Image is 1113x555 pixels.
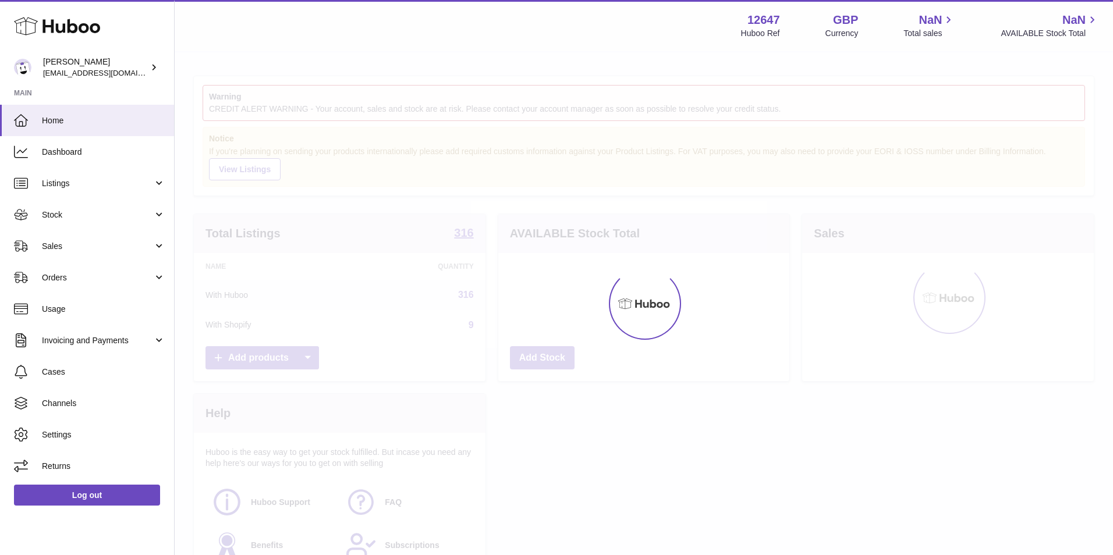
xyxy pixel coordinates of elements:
strong: 12647 [747,12,780,28]
span: NaN [919,12,942,28]
img: internalAdmin-12647@internal.huboo.com [14,59,31,76]
div: [PERSON_NAME] [43,56,148,79]
span: [EMAIL_ADDRESS][DOMAIN_NAME] [43,68,171,77]
div: Huboo Ref [741,28,780,39]
span: Orders [42,272,153,283]
span: Dashboard [42,147,165,158]
span: Returns [42,461,165,472]
span: Cases [42,367,165,378]
span: NaN [1062,12,1086,28]
span: Total sales [903,28,955,39]
span: Invoicing and Payments [42,335,153,346]
span: Stock [42,209,153,220]
span: Channels [42,398,165,409]
strong: GBP [833,12,858,28]
span: AVAILABLE Stock Total [1001,28,1099,39]
span: Sales [42,241,153,252]
span: Usage [42,304,165,315]
a: NaN AVAILABLE Stock Total [1001,12,1099,39]
span: Settings [42,429,165,440]
span: Home [42,115,165,126]
a: NaN Total sales [903,12,955,39]
div: Currency [825,28,859,39]
a: Log out [14,485,160,506]
span: Listings [42,178,153,189]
